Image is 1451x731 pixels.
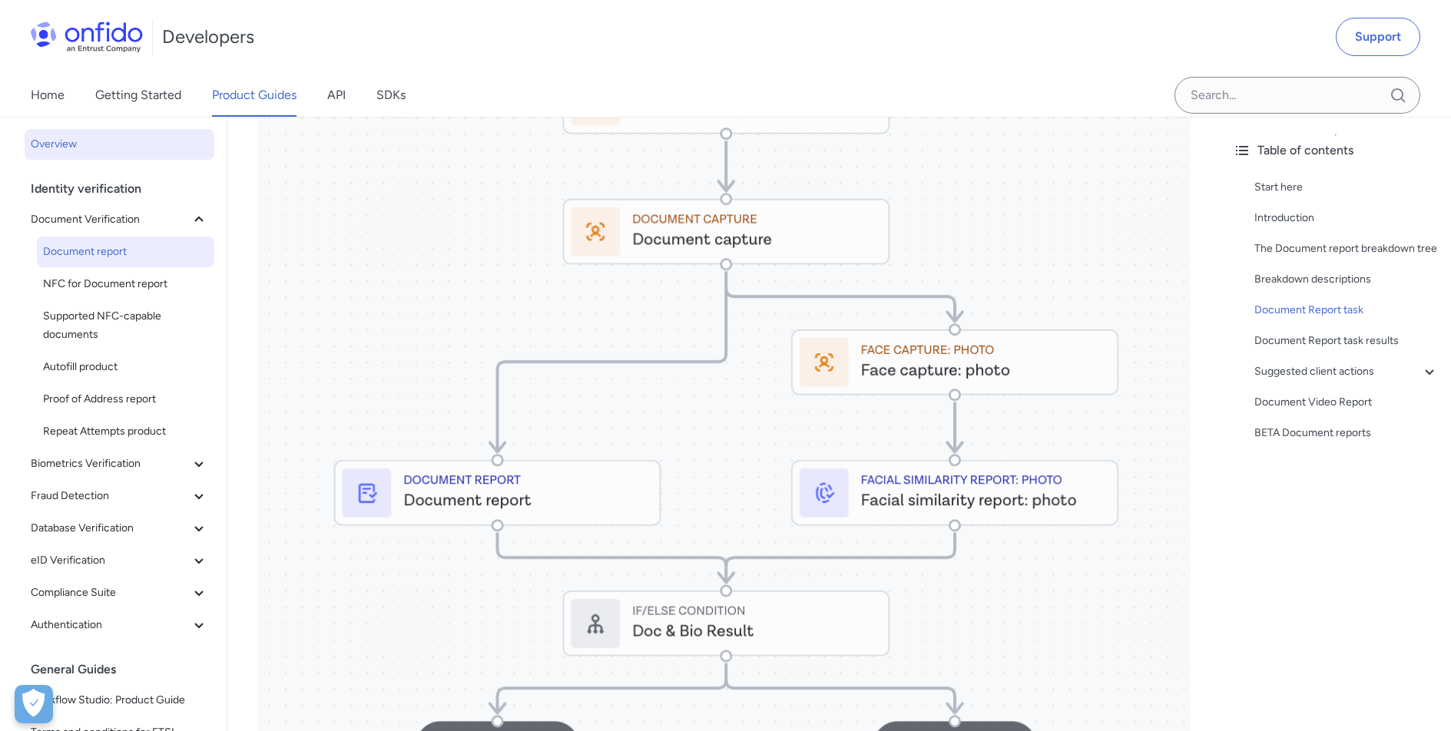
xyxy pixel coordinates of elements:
a: Autofill product [37,352,214,382]
button: Open Preferences [15,685,53,723]
a: Suggested client actions [1254,362,1439,381]
a: Start here [1254,178,1439,197]
span: Compliance Suite [31,584,190,602]
button: Fraud Detection [25,481,214,511]
span: NFC for Document report [43,275,208,293]
a: BETA Document reports [1254,424,1439,442]
a: Support [1336,18,1420,56]
a: Document Report task results [1254,332,1439,350]
a: Breakdown descriptions [1254,270,1439,289]
span: Database Verification [31,519,190,537]
span: Fraud Detection [31,487,190,505]
button: Document Verification [25,204,214,235]
a: The Document report breakdown tree [1254,240,1439,258]
button: Compliance Suite [25,577,214,608]
a: NFC for Document report [37,269,214,299]
a: Repeat Attempts product [37,416,214,447]
a: Product Guides [212,74,296,117]
button: eID Verification [25,545,214,576]
input: Onfido search input field [1174,77,1420,114]
div: Identity verification [31,174,220,204]
span: Document report [43,243,208,261]
span: Document Verification [31,210,190,229]
div: Cookie Preferences [15,685,53,723]
button: Authentication [25,610,214,640]
a: Supported NFC-capable documents [37,301,214,350]
span: Proof of Address report [43,390,208,408]
a: Document report [37,237,214,267]
div: Table of contents [1233,141,1439,160]
h1: Developers [162,25,254,49]
span: Workflow Studio: Product Guide [31,691,208,709]
img: Onfido Logo [31,21,143,52]
div: General Guides [31,654,220,685]
span: Supported NFC-capable documents [43,307,208,344]
a: Introduction [1254,209,1439,227]
a: Overview [25,129,214,160]
button: Database Verification [25,513,214,544]
a: Document Report task [1254,301,1439,319]
span: Overview [31,135,208,154]
a: Document Video Report [1254,393,1439,412]
a: API [327,74,346,117]
span: Autofill product [43,358,208,376]
a: Proof of Address report [37,384,214,415]
span: eID Verification [31,551,190,570]
span: Repeat Attempts product [43,422,208,441]
span: Authentication [31,616,190,634]
span: Biometrics Verification [31,455,190,473]
a: Home [31,74,65,117]
a: Workflow Studio: Product Guide [25,685,214,716]
a: Getting Started [95,74,181,117]
button: Biometrics Verification [25,448,214,479]
a: SDKs [376,74,406,117]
